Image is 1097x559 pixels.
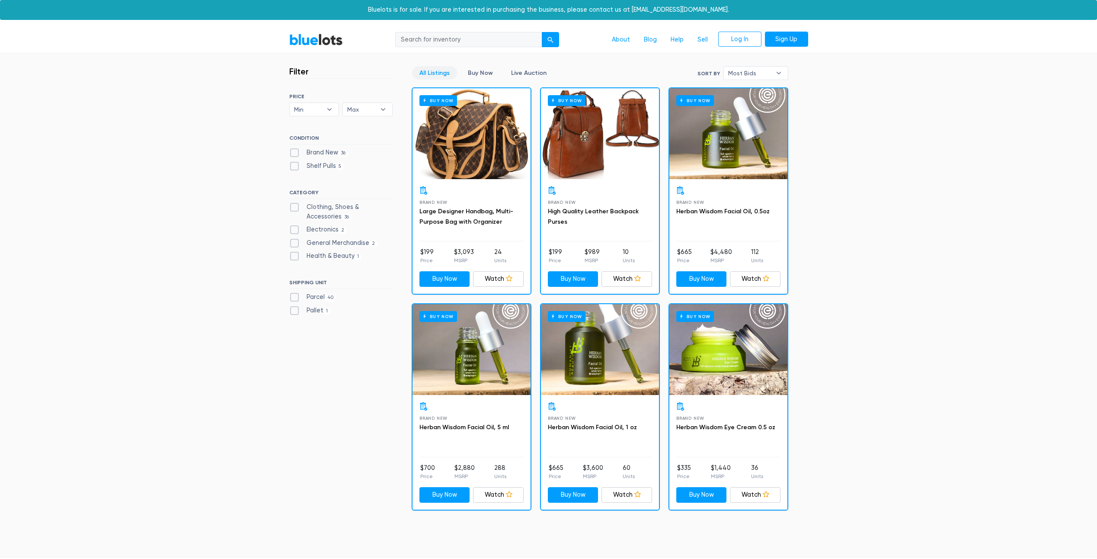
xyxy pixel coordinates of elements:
li: $4,480 [710,247,732,265]
h6: PRICE [289,93,393,100]
span: 40 [325,295,336,302]
p: Price [677,472,691,480]
a: Live Auction [504,66,554,80]
p: Price [549,257,562,264]
p: Units [623,472,635,480]
a: Sign Up [765,32,808,47]
a: Buy Now [669,88,787,179]
a: Watch [473,271,524,287]
li: $665 [677,247,692,265]
a: Buy Now [669,304,787,395]
a: Herban Wisdom Facial Oil, 0.5oz [676,208,770,215]
label: Electronics [289,225,347,235]
a: Sell [691,32,715,48]
li: $199 [549,247,562,265]
a: Watch [730,271,780,287]
a: Watch [601,487,652,503]
a: Buy Now [676,271,727,287]
p: Units [623,257,635,264]
span: 1 [323,308,331,315]
span: 36 [338,150,349,157]
a: BlueLots [289,33,343,46]
p: MSRP [711,472,731,480]
a: Herban Wisdom Facial Oil, 5 ml [419,424,509,431]
h6: CONDITION [289,135,393,145]
h6: SHIPPING UNIT [289,279,393,289]
li: $3,600 [583,463,603,481]
span: Brand New [676,200,704,205]
a: Buy Now [548,487,598,503]
p: MSRP [454,472,475,480]
span: Min [294,103,323,116]
a: Large Designer Handbag, Multi-Purpose Bag with Organizer [419,208,513,225]
p: Price [549,472,563,480]
span: 1 [355,254,362,260]
span: Max [347,103,376,116]
h6: Buy Now [419,95,457,106]
a: Log In [718,32,761,47]
a: Buy Now [461,66,500,80]
h6: Buy Now [676,95,714,106]
b: ▾ [374,103,392,116]
p: Price [420,257,434,264]
span: Brand New [419,416,448,421]
span: 2 [369,240,378,247]
li: $199 [420,247,434,265]
span: 2 [339,227,347,234]
li: $989 [585,247,600,265]
a: High Quality Leather Backpack Purses [548,208,639,225]
span: Brand New [548,200,576,205]
a: Buy Now [413,304,531,395]
a: Herban Wisdom Eye Cream 0.5 oz [676,424,775,431]
a: Watch [601,271,652,287]
li: 10 [623,247,635,265]
li: $700 [420,463,435,481]
a: Buy Now [541,88,659,179]
a: Watch [730,487,780,503]
b: ▾ [320,103,339,116]
li: 60 [623,463,635,481]
li: $3,093 [454,247,474,265]
a: Blog [637,32,664,48]
span: 36 [342,214,352,221]
label: Brand New [289,148,349,157]
p: Units [751,257,763,264]
h6: CATEGORY [289,190,393,199]
p: MSRP [454,257,474,264]
h6: Buy Now [548,95,585,106]
p: Price [677,257,692,264]
label: Shelf Pulls [289,161,344,171]
b: ▾ [770,67,788,80]
a: Buy Now [419,271,470,287]
li: $2,880 [454,463,475,481]
p: Units [494,472,506,480]
p: Units [751,472,763,480]
p: MSRP [585,257,600,264]
a: Buy Now [413,88,531,179]
p: Price [420,472,435,480]
span: Brand New [676,416,704,421]
h6: Buy Now [419,311,457,322]
a: Herban Wisdom Facial Oil, 1 oz [548,424,637,431]
span: 5 [336,163,344,170]
span: Most Bids [728,67,771,80]
li: $1,440 [711,463,731,481]
li: 36 [751,463,763,481]
p: MSRP [710,257,732,264]
label: Pallet [289,306,331,315]
a: Help [664,32,691,48]
label: Clothing, Shoes & Accessories [289,202,393,221]
a: Buy Now [548,271,598,287]
label: Health & Beauty [289,251,362,261]
a: Watch [473,487,524,503]
li: 288 [494,463,506,481]
input: Search for inventory [395,32,542,48]
label: Sort By [697,70,720,77]
li: 24 [494,247,506,265]
a: About [605,32,637,48]
label: Parcel [289,292,336,302]
span: Brand New [548,416,576,421]
p: Units [494,257,506,264]
p: MSRP [583,472,603,480]
li: 112 [751,247,763,265]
